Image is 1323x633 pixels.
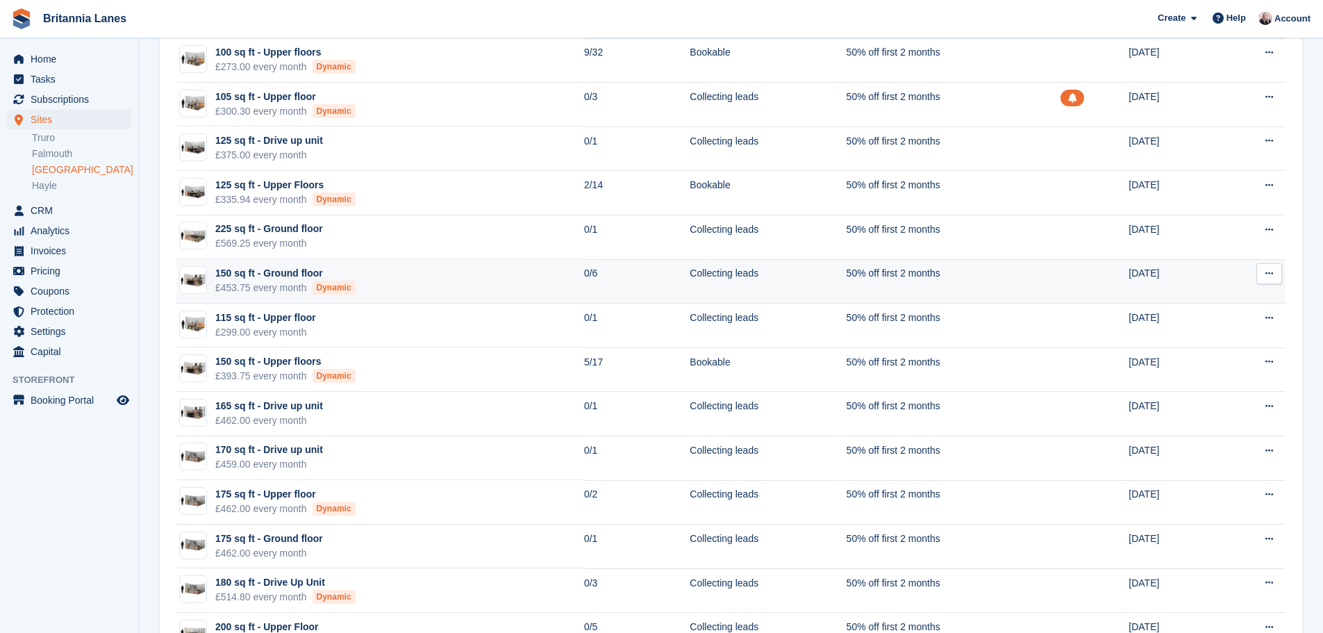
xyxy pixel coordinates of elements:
[847,480,1060,525] td: 50% off first 2 months
[1129,436,1219,481] td: [DATE]
[584,347,690,392] td: 5/17
[7,261,131,281] a: menu
[1129,38,1219,83] td: [DATE]
[1129,126,1219,171] td: [DATE]
[584,259,690,304] td: 0/6
[215,133,323,148] div: 125 sq ft - Drive up unit
[847,126,1060,171] td: 50% off first 2 months
[7,90,131,109] a: menu
[180,270,206,290] img: 150-sqft-unit%20(1).jpg
[7,110,131,129] a: menu
[1129,347,1219,392] td: [DATE]
[313,104,356,118] div: Dynamic
[7,221,131,240] a: menu
[690,83,846,127] td: Collecting leads
[313,369,356,383] div: Dynamic
[215,399,323,413] div: 165 sq ft - Drive up unit
[215,546,323,561] div: £462.00 every month
[215,502,356,516] div: £462.00 every month
[31,322,114,341] span: Settings
[847,171,1060,215] td: 50% off first 2 months
[7,49,131,69] a: menu
[584,83,690,127] td: 0/3
[215,45,356,60] div: 100 sq ft - Upper floors
[1258,11,1272,25] img: Alexandra Lane
[215,413,323,428] div: £462.00 every month
[847,392,1060,436] td: 50% off first 2 months
[31,391,114,410] span: Booking Portal
[584,568,690,613] td: 0/3
[847,83,1060,127] td: 50% off first 2 months
[215,575,356,590] div: 180 sq ft - Drive Up Unit
[1129,304,1219,348] td: [DATE]
[847,568,1060,613] td: 50% off first 2 months
[215,60,356,74] div: £273.00 every month
[313,502,356,516] div: Dynamic
[584,392,690,436] td: 0/1
[180,402,206,422] img: 150-sqft-unit.jpg
[313,281,356,295] div: Dynamic
[584,171,690,215] td: 2/14
[215,457,323,472] div: £459.00 every month
[31,201,114,220] span: CRM
[215,443,323,457] div: 170 sq ft - Drive up unit
[1129,525,1219,569] td: [DATE]
[7,342,131,361] a: menu
[847,38,1060,83] td: 50% off first 2 months
[31,342,114,361] span: Capital
[215,311,316,325] div: 115 sq ft - Upper floor
[32,179,131,192] a: Hayle
[690,215,846,260] td: Collecting leads
[13,373,138,387] span: Storefront
[215,325,316,340] div: £299.00 every month
[31,281,114,301] span: Coupons
[31,90,114,109] span: Subscriptions
[180,359,206,379] img: 150-sqft-unit%20(1).jpg
[180,226,206,246] img: 200-sqft-unit.jpg
[215,369,356,384] div: £393.75 every month
[32,131,131,145] a: Truro
[584,304,690,348] td: 0/1
[690,347,846,392] td: Bookable
[215,192,356,207] div: £335.94 every month
[1129,171,1219,215] td: [DATE]
[180,447,206,467] img: 175-sqft-unit%20(1).jpg
[215,266,356,281] div: 150 sq ft - Ground floor
[180,49,206,69] img: 100-sqft-unit%20(1).jpg
[31,241,114,261] span: Invoices
[690,392,846,436] td: Collecting leads
[1158,11,1185,25] span: Create
[584,126,690,171] td: 0/1
[31,110,114,129] span: Sites
[215,281,356,295] div: £453.75 every month
[31,261,114,281] span: Pricing
[11,8,32,29] img: stora-icon-8386f47178a22dfd0bd8f6a31ec36ba5ce8667c1dd55bd0f319d3a0aa187defe.svg
[180,93,206,113] img: 100-sqft-unit%20(1).jpg
[847,436,1060,481] td: 50% off first 2 months
[215,222,323,236] div: 225 sq ft - Ground floor
[215,532,323,546] div: 175 sq ft - Ground floor
[1226,11,1246,25] span: Help
[690,480,846,525] td: Collecting leads
[215,590,356,605] div: £514.80 every month
[1129,392,1219,436] td: [DATE]
[584,38,690,83] td: 9/32
[215,90,356,104] div: 105 sq ft - Upper floor
[847,259,1060,304] td: 50% off first 2 months
[38,7,132,30] a: Britannia Lanes
[7,391,131,410] a: menu
[7,201,131,220] a: menu
[31,49,114,69] span: Home
[1129,83,1219,127] td: [DATE]
[584,215,690,260] td: 0/1
[690,304,846,348] td: Collecting leads
[215,354,356,369] div: 150 sq ft - Upper floors
[31,302,114,321] span: Protection
[313,590,356,604] div: Dynamic
[847,304,1060,348] td: 50% off first 2 months
[32,163,131,176] a: [GEOGRAPHIC_DATA]
[584,480,690,525] td: 0/2
[32,147,131,161] a: Falmouth
[690,171,846,215] td: Bookable
[690,259,846,304] td: Collecting leads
